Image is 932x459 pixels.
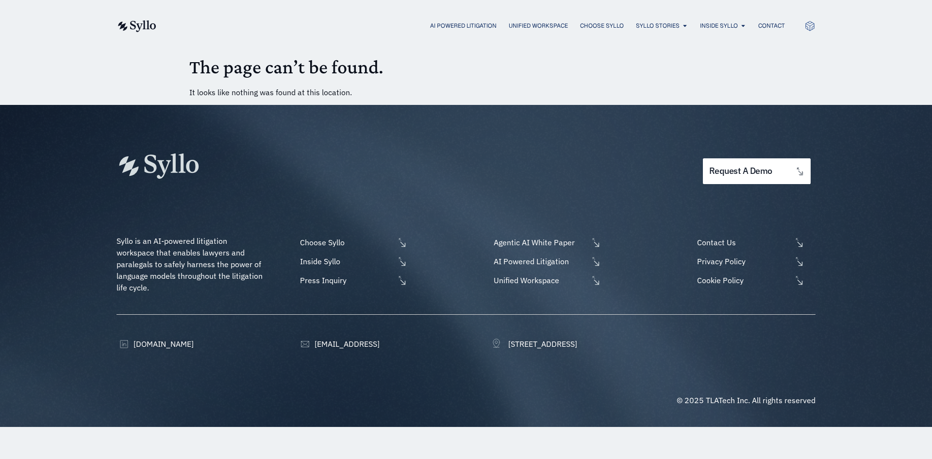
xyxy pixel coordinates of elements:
[430,21,497,30] a: AI Powered Litigation
[298,255,407,267] a: Inside Syllo
[491,255,588,267] span: AI Powered Litigation
[491,237,588,248] span: Agentic AI White Paper
[298,338,380,350] a: [EMAIL_ADDRESS]
[509,21,568,30] a: Unified Workspace
[116,20,156,32] img: syllo
[176,21,785,31] nav: Menu
[491,274,601,286] a: Unified Workspace
[298,255,395,267] span: Inside Syllo
[677,395,815,405] span: © 2025 TLATech Inc. All rights reserved
[695,274,792,286] span: Cookie Policy
[491,274,588,286] span: Unified Workspace
[312,338,380,350] span: [EMAIL_ADDRESS]
[189,55,743,79] h1: The page can’t be found.
[131,338,194,350] span: [DOMAIN_NAME]
[176,21,785,31] div: Menu Toggle
[491,237,601,248] a: Agentic AI White Paper
[695,274,815,286] a: Cookie Policy
[700,21,738,30] a: Inside Syllo
[695,255,815,267] a: Privacy Policy
[116,338,194,350] a: [DOMAIN_NAME]
[695,237,815,248] a: Contact Us
[298,274,407,286] a: Press Inquiry
[298,274,395,286] span: Press Inquiry
[695,255,792,267] span: Privacy Policy
[189,86,743,98] p: It looks like nothing was found at this location.
[580,21,624,30] a: Choose Syllo
[491,338,577,350] a: [STREET_ADDRESS]
[491,255,601,267] a: AI Powered Litigation
[298,237,407,248] a: Choose Syllo
[703,158,811,184] a: request a demo
[695,237,792,248] span: Contact Us
[298,237,395,248] span: Choose Syllo
[116,236,265,292] span: Syllo is an AI-powered litigation workspace that enables lawyers and paralegals to safely harness...
[709,167,772,176] span: request a demo
[758,21,785,30] a: Contact
[506,338,577,350] span: [STREET_ADDRESS]
[636,21,680,30] a: Syllo Stories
